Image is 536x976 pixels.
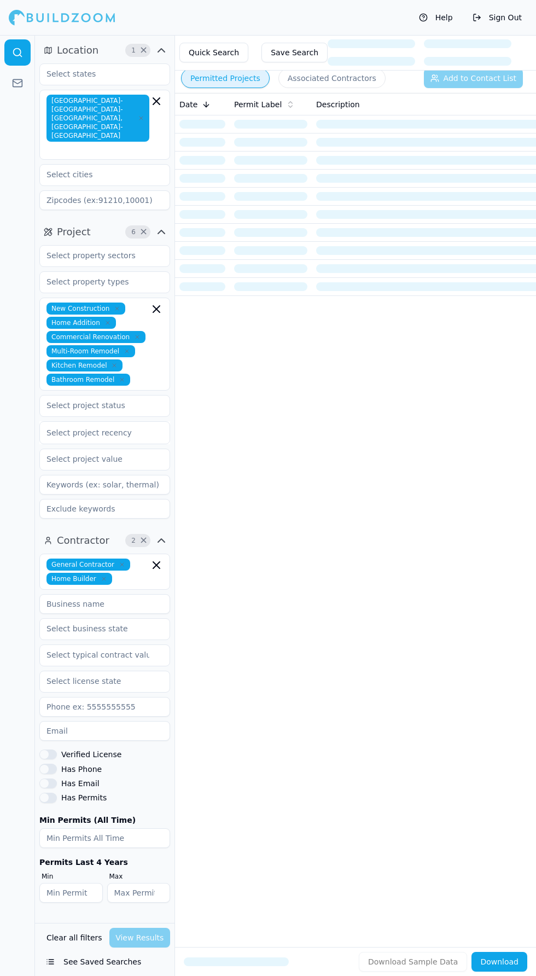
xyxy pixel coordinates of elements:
input: Select states [40,64,156,84]
button: See Saved Searches [39,952,170,972]
button: Sign Out [467,9,527,26]
label: Has Permits [61,794,107,801]
span: Clear Project filters [139,229,148,235]
input: Min Permits All Time [39,828,170,848]
span: Clear Location filters [139,48,148,53]
button: Contractor2Clear Contractor filters [39,532,170,549]
label: Has Phone [61,765,102,773]
span: Kitchen Remodel [46,359,123,371]
span: Multi-Room Remodel [46,345,135,357]
button: Project6Clear Project filters [39,223,170,241]
input: Exclude keywords [39,499,170,519]
button: Permitted Projects [181,68,270,88]
input: Phone ex: 5555555555 [39,697,170,717]
span: General Contractor [46,559,130,571]
input: Select project status [40,396,156,415]
input: Email [39,721,170,741]
label: Min Permits (All Time) [39,816,170,824]
input: Select business state [40,619,156,638]
input: Select cities [40,165,156,184]
span: Bathroom Remodel [46,374,130,386]
div: Permits Last 4 Years [39,857,170,868]
input: Select property types [40,272,156,292]
span: [GEOGRAPHIC_DATA]-[GEOGRAPHIC_DATA]-[GEOGRAPHIC_DATA], [GEOGRAPHIC_DATA]-[GEOGRAPHIC_DATA] [46,95,149,142]
span: Project [57,224,91,240]
input: Select typical contract value [40,645,156,665]
span: New Construction [46,303,125,315]
button: Save Search [261,43,328,62]
input: Min Permits Last 4 Years [39,883,103,903]
span: Home Builder [46,573,112,585]
span: Home Addition [46,317,116,329]
span: Contractor [57,533,109,548]
label: Min [42,872,103,881]
input: Zipcodes (ex:91210,10001) [39,190,170,210]
input: Select property sectors [40,246,156,265]
button: Download [471,952,527,972]
label: Has Email [61,780,100,787]
button: Associated Contractors [278,68,386,88]
span: Description [316,99,360,110]
button: Clear all filters [44,928,105,948]
span: Clear Contractor filters [139,538,148,543]
label: Max [109,872,171,881]
span: 2 [128,535,139,546]
span: Commercial Renovation [46,331,145,343]
input: Select project value [40,449,156,469]
input: Keywords (ex: solar, thermal) [39,475,170,495]
button: Quick Search [179,43,248,62]
button: Help [413,9,458,26]
input: Business name [39,594,170,614]
span: Date [179,99,197,110]
span: 6 [128,226,139,237]
span: Location [57,43,98,58]
span: 1 [128,45,139,56]
label: Verified License [61,751,121,758]
span: Permit Label [234,99,282,110]
button: Location1Clear Location filters [39,42,170,59]
input: Max Permits Last 4 Years [107,883,171,903]
input: Select license state [40,671,156,691]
